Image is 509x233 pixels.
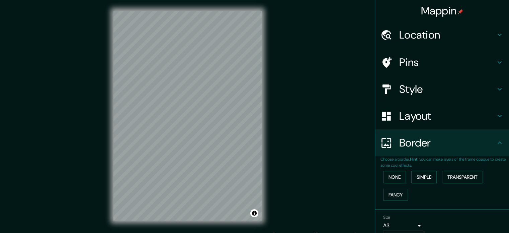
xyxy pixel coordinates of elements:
label: Size [383,215,390,220]
div: A3 [383,220,423,231]
iframe: Help widget launcher [449,207,502,226]
div: Pins [375,49,509,76]
button: None [383,171,406,183]
div: Layout [375,103,509,129]
h4: Mappin [421,4,463,17]
button: Transparent [442,171,483,183]
h4: Location [399,28,496,42]
p: Choose a border. : you can make layers of the frame opaque to create some cool effects. [380,156,509,168]
div: Style [375,76,509,103]
div: Location [375,21,509,48]
h4: Layout [399,109,496,123]
button: Fancy [383,189,408,201]
h4: Border [399,136,496,150]
img: pin-icon.png [458,9,463,14]
h4: Style [399,82,496,96]
div: Border [375,129,509,156]
button: Simple [411,171,437,183]
b: Hint [410,157,418,162]
h4: Pins [399,56,496,69]
canvas: Map [113,11,262,221]
button: Toggle attribution [250,209,258,217]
